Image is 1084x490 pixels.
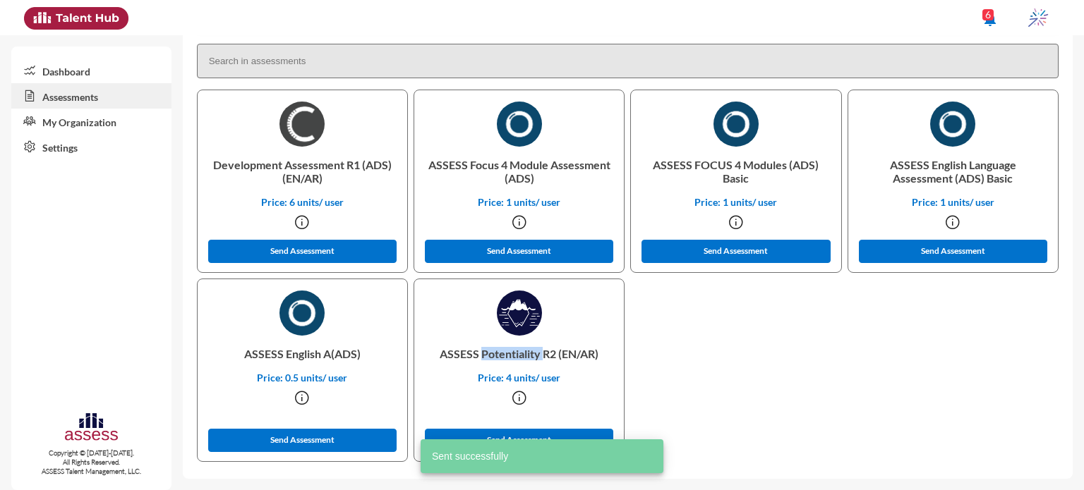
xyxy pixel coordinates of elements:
div: 6 [982,9,994,20]
button: Send Assessment [642,240,831,263]
p: ASSESS Focus 4 Module Assessment (ADS) [426,147,613,196]
a: Assessments [11,83,171,109]
p: ASSESS English Language Assessment (ADS) Basic [860,147,1047,196]
button: Send Assessment [425,240,614,263]
p: Price: 1 units/ user [642,196,829,208]
a: My Organization [11,109,171,134]
mat-icon: notifications [982,11,999,27]
span: Sent successfully [432,449,508,463]
p: Copyright © [DATE]-[DATE]. All Rights Reserved. ASSESS Talent Management, LLC. [11,448,171,476]
p: Price: 6 units/ user [209,196,396,208]
p: ASSESS English A(ADS) [209,336,396,372]
img: assesscompany-logo.png [64,411,119,446]
p: ASSESS Potentiality R2 (EN/AR) [426,336,613,372]
p: ASSESS FOCUS 4 Modules (ADS) Basic [642,147,829,196]
button: Send Assessment [208,240,397,263]
p: Development Assessment R1 (ADS) (EN/AR) [209,147,396,196]
a: Settings [11,134,171,159]
p: Price: 1 units/ user [426,196,613,208]
button: Send Assessment [859,240,1048,263]
input: Search in assessments [197,44,1059,78]
p: Price: 1 units/ user [860,196,1047,208]
p: Price: 0.5 units/ user [209,372,396,384]
p: Price: 4 units/ user [426,372,613,384]
a: Dashboard [11,58,171,83]
button: Send Assessment [208,429,397,452]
